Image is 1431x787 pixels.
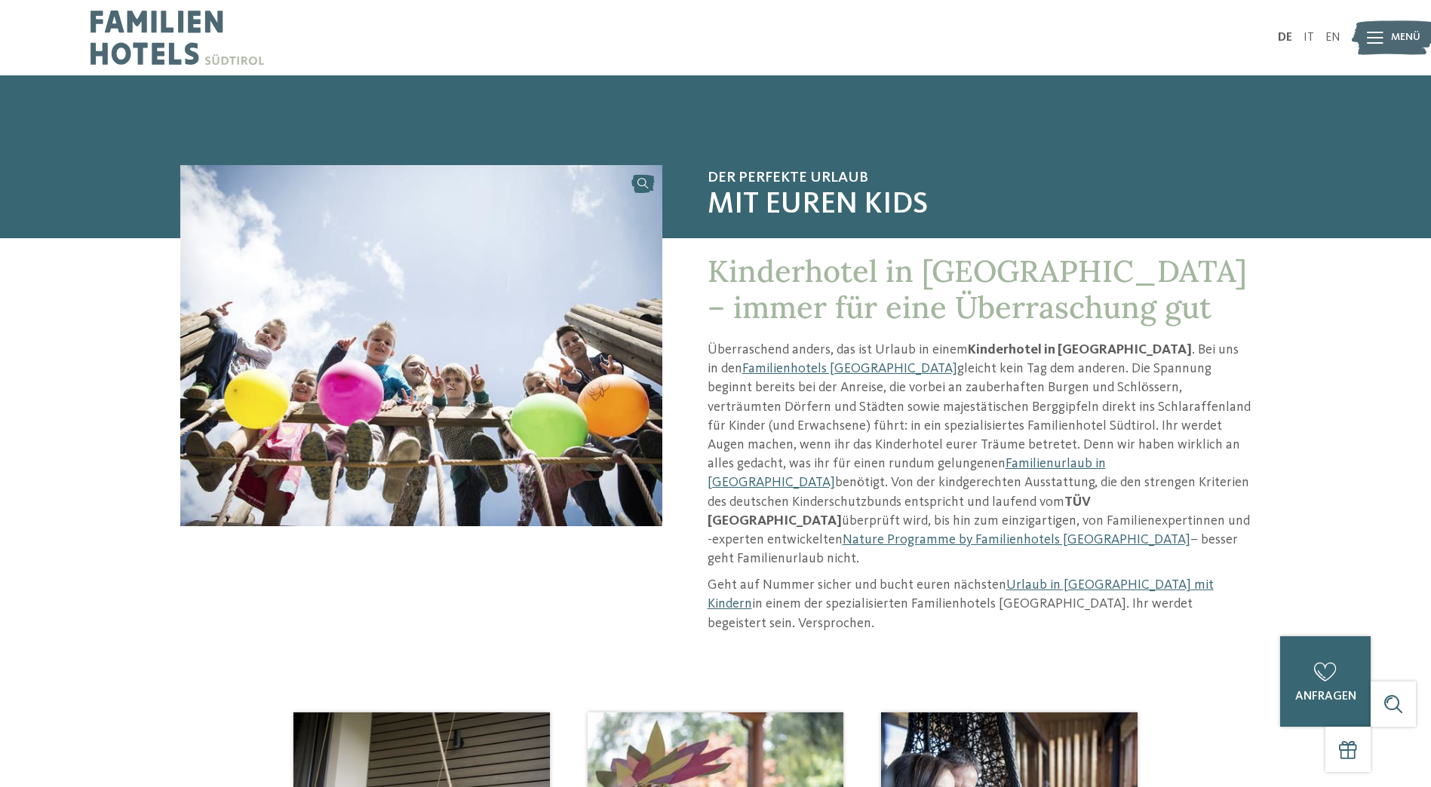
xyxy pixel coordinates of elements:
[708,495,1091,528] strong: TÜV [GEOGRAPHIC_DATA]
[708,252,1247,326] span: Kinderhotel in [GEOGRAPHIC_DATA] – immer für eine Überraschung gut
[1304,32,1314,44] a: IT
[1325,32,1340,44] a: EN
[742,362,957,375] a: Familienhotels [GEOGRAPHIC_DATA]
[968,343,1192,357] strong: Kinderhotel in [GEOGRAPHIC_DATA]
[843,533,1190,547] a: Nature Programme by Familienhotels [GEOGRAPHIC_DATA]
[1391,30,1420,45] span: Menü
[708,187,1251,223] span: mit euren Kids
[180,165,662,526] img: Kinderhotel in Südtirol für Spiel, Spaß und Action
[1278,32,1292,44] a: DE
[708,169,1251,187] span: Der perfekte Urlaub
[1280,636,1371,727] a: anfragen
[1295,691,1356,703] span: anfragen
[708,341,1251,568] p: Überraschend anders, das ist Urlaub in einem . Bei uns in den gleicht kein Tag dem anderen. Die S...
[708,576,1251,633] p: Geht auf Nummer sicher und bucht euren nächsten in einem der spezialisierten Familienhotels [GEOG...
